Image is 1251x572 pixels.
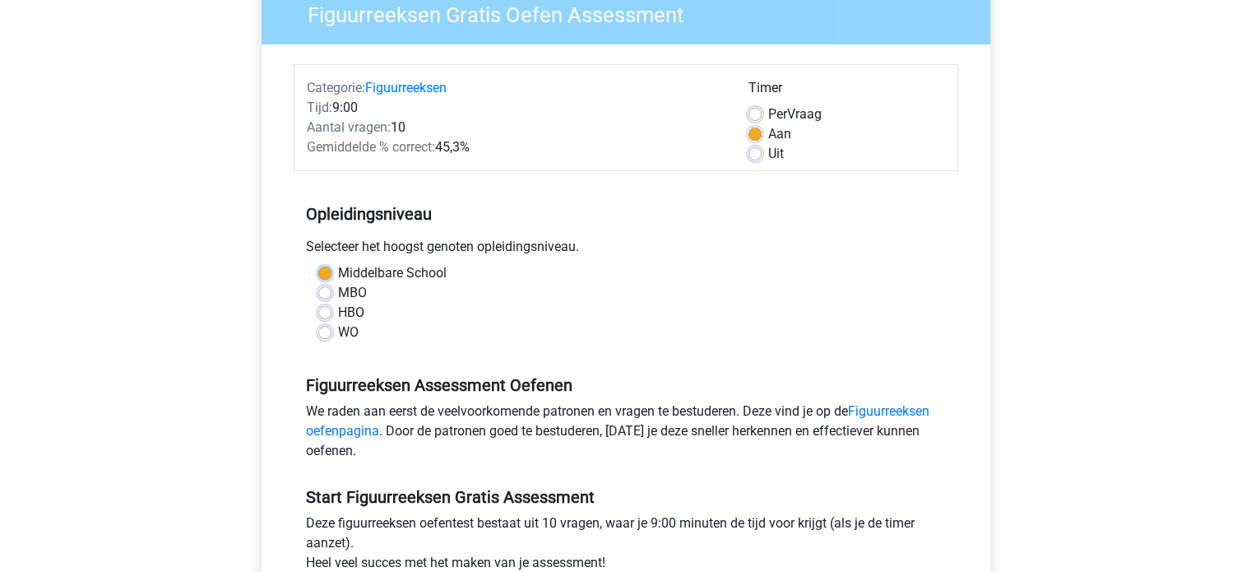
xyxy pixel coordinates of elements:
[306,487,946,507] h5: Start Figuurreeksen Gratis Assessment
[365,80,447,95] a: Figuurreeksen
[306,375,946,395] h5: Figuurreeksen Assessment Oefenen
[294,118,736,137] div: 10
[307,119,391,135] span: Aantal vragen:
[294,237,958,263] div: Selecteer het hoogst genoten opleidingsniveau.
[294,98,736,118] div: 9:00
[768,144,784,164] label: Uit
[294,137,736,157] div: 45,3%
[338,323,359,342] label: WO
[307,100,332,115] span: Tijd:
[768,105,822,124] label: Vraag
[307,139,435,155] span: Gemiddelde % correct:
[307,80,365,95] span: Categorie:
[768,124,791,144] label: Aan
[338,303,364,323] label: HBO
[294,402,958,467] div: We raden aan eerst de veelvoorkomende patronen en vragen te bestuderen. Deze vind je op de . Door...
[768,106,787,122] span: Per
[338,263,447,283] label: Middelbare School
[306,198,946,230] h5: Opleidingsniveau
[338,283,367,303] label: MBO
[748,78,945,105] div: Timer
